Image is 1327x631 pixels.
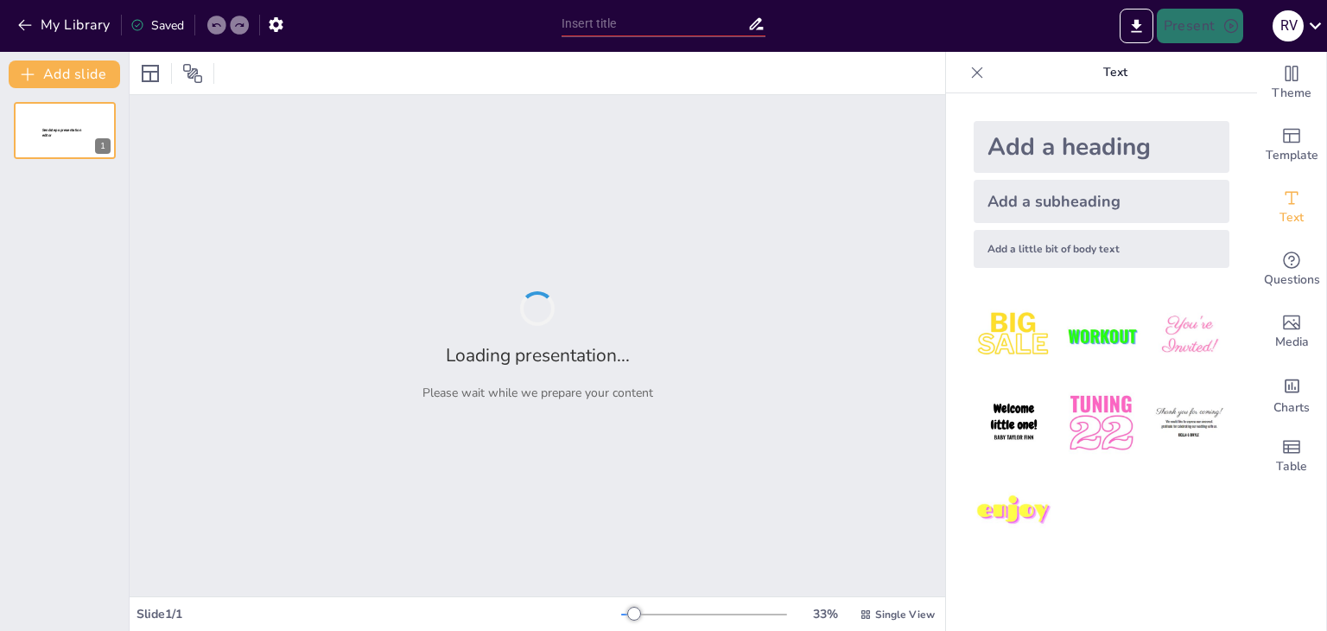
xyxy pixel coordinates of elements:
button: My Library [13,11,117,39]
div: Add ready made slides [1257,114,1326,176]
span: Media [1275,333,1309,352]
div: Add a heading [974,121,1229,173]
div: Slide 1 / 1 [137,606,621,622]
div: Add charts and graphs [1257,363,1326,425]
div: Add a subheading [974,180,1229,223]
span: Text [1279,208,1304,227]
button: R V [1273,9,1304,43]
h2: Loading presentation... [446,343,630,367]
div: 1 [95,138,111,154]
img: 2.jpeg [1061,296,1141,376]
span: Sendsteps presentation editor [42,128,81,137]
span: Single View [875,608,935,621]
button: Export to PowerPoint [1120,9,1153,43]
div: Saved [130,17,184,34]
div: Add a table [1257,425,1326,488]
div: 1 [14,102,116,159]
span: Position [182,63,203,84]
img: 7.jpeg [974,471,1054,551]
div: Add images, graphics, shapes or video [1257,301,1326,363]
span: Theme [1272,84,1311,103]
div: Add a little bit of body text [974,230,1229,268]
p: Text [991,52,1240,93]
img: 4.jpeg [974,383,1054,463]
div: Layout [137,60,164,87]
img: 3.jpeg [1149,296,1229,376]
span: Questions [1264,271,1320,290]
img: 5.jpeg [1061,383,1141,463]
button: Present [1157,9,1243,43]
div: Change the overall theme [1257,52,1326,114]
p: Please wait while we prepare your content [422,385,653,401]
span: Template [1266,146,1318,165]
button: Add slide [9,61,120,88]
span: Table [1276,457,1307,476]
span: Charts [1273,398,1310,417]
div: 33 % [804,606,846,622]
div: Get real-time input from your audience [1257,239,1326,301]
div: R V [1273,10,1304,41]
input: Insert title [562,11,747,36]
img: 6.jpeg [1149,383,1229,463]
img: 1.jpeg [974,296,1054,376]
div: Add text boxes [1257,176,1326,239]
